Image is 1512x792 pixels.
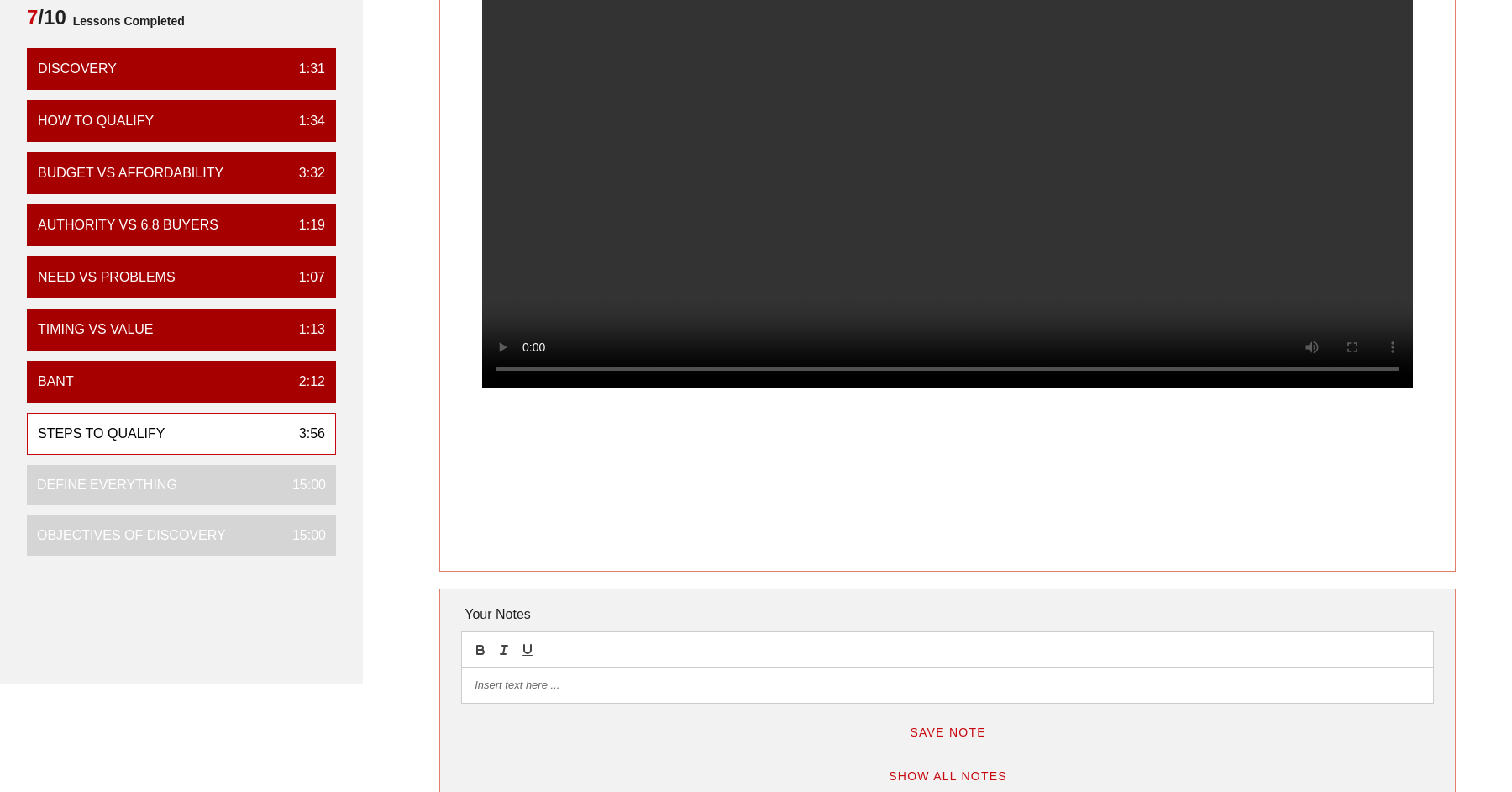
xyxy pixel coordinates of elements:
div: Your Notes [461,598,1434,631]
button: Save Note [895,717,1000,747]
div: 15:00 [279,475,326,495]
div: Discovery [38,59,117,79]
div: 1:34 [286,111,325,131]
span: Lessons Completed [66,4,185,38]
div: BANT [38,372,74,392]
div: 2:12 [286,372,325,392]
div: Steps to Qualify [38,424,165,444]
span: Show All Notes [888,769,1007,783]
button: Show All Notes [874,761,1021,791]
div: 1:19 [286,215,325,235]
div: Need vs Problems [38,267,176,288]
div: 3:56 [286,424,325,444]
div: Budget vs Affordability [38,163,223,183]
div: Define Everything [37,475,177,495]
div: 3:32 [286,163,325,183]
div: How To Qualify [38,111,154,131]
div: 1:07 [286,267,325,288]
div: 1:31 [286,59,325,79]
div: Authority vs 6.8 Buyers [38,215,218,235]
span: 7 [27,6,38,29]
div: 15:00 [279,525,326,546]
span: Save Note [909,726,986,739]
span: /10 [27,4,66,38]
div: Objectives of Discovery [37,525,226,546]
div: Timing vs Value [38,319,154,340]
div: 1:13 [286,319,325,340]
